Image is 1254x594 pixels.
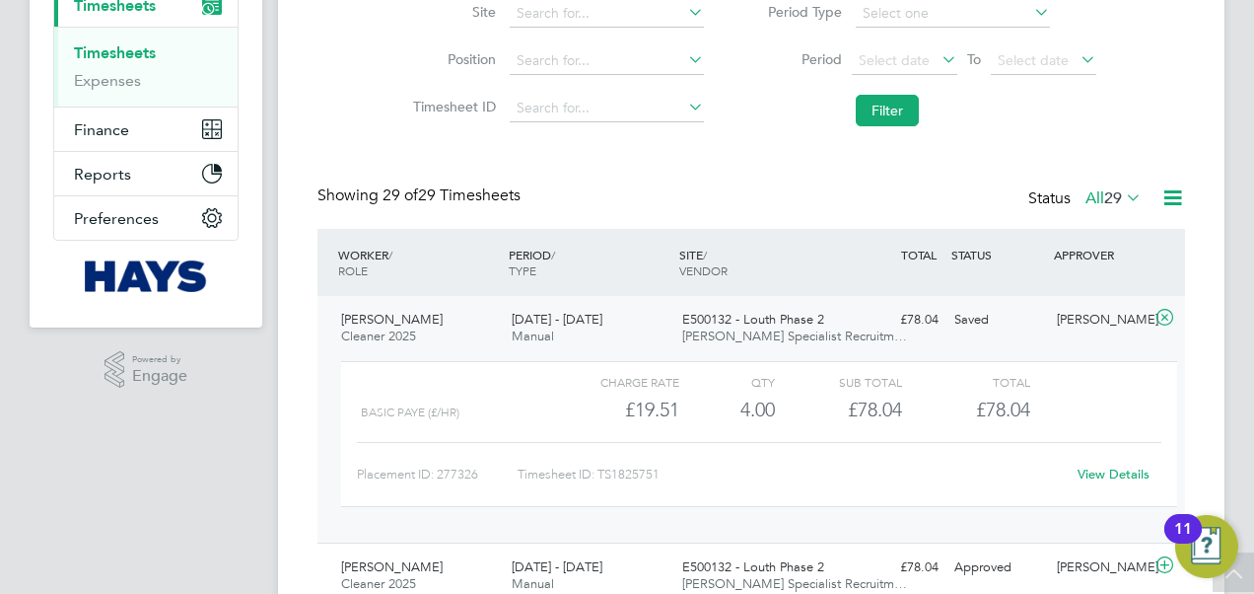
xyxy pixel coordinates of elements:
[946,552,1049,584] div: Approved
[844,552,946,584] div: £78.04
[407,98,496,115] label: Timesheet ID
[679,394,775,426] div: 4.00
[512,311,602,328] span: [DATE] - [DATE]
[54,27,238,107] div: Timesheets
[518,459,1065,490] div: Timesheet ID: TS1825751
[132,368,187,385] span: Engage
[552,394,679,426] div: £19.51
[1175,515,1238,578] button: Open Resource Center, 11 new notifications
[1049,237,1151,272] div: APPROVER
[85,260,208,292] img: hays-logo-retina.png
[383,186,521,205] span: 29 Timesheets
[703,247,707,262] span: /
[1104,188,1122,208] span: 29
[1049,304,1151,336] div: [PERSON_NAME]
[54,152,238,195] button: Reports
[859,51,930,69] span: Select date
[512,328,554,344] span: Manual
[961,46,987,72] span: To
[1049,552,1151,584] div: [PERSON_NAME]
[509,262,536,278] span: TYPE
[317,186,524,206] div: Showing
[104,351,188,389] a: Powered byEngage
[753,3,842,21] label: Period Type
[53,260,239,292] a: Go to home page
[333,237,504,288] div: WORKER
[510,47,704,75] input: Search for...
[74,165,131,184] span: Reports
[388,247,392,262] span: /
[74,71,141,90] a: Expenses
[976,398,1030,421] span: £78.04
[682,328,907,344] span: [PERSON_NAME] Specialist Recruitm…
[552,370,679,394] div: Charge rate
[682,558,824,575] span: E500132 - Louth Phase 2
[341,575,416,592] span: Cleaner 2025
[682,575,907,592] span: [PERSON_NAME] Specialist Recruitm…
[844,304,946,336] div: £78.04
[341,328,416,344] span: Cleaner 2025
[54,108,238,151] button: Finance
[679,370,775,394] div: QTY
[504,237,674,288] div: PERIOD
[946,237,1049,272] div: STATUS
[1085,188,1142,208] label: All
[674,237,845,288] div: SITE
[407,50,496,68] label: Position
[74,120,129,139] span: Finance
[775,370,902,394] div: Sub Total
[361,406,459,419] span: Basic PAYE (£/HR)
[74,209,159,228] span: Preferences
[775,394,902,426] div: £78.04
[357,459,518,490] div: Placement ID: 277326
[512,575,554,592] span: Manual
[1078,466,1149,483] a: View Details
[74,43,156,62] a: Timesheets
[998,51,1069,69] span: Select date
[341,311,443,328] span: [PERSON_NAME]
[383,186,418,205] span: 29 of
[753,50,842,68] label: Period
[682,311,824,328] span: E500132 - Louth Phase 2
[54,196,238,240] button: Preferences
[338,262,368,278] span: ROLE
[341,558,443,575] span: [PERSON_NAME]
[551,247,555,262] span: /
[1174,529,1192,555] div: 11
[902,370,1029,394] div: Total
[1028,186,1146,213] div: Status
[407,3,496,21] label: Site
[512,558,602,575] span: [DATE] - [DATE]
[132,351,187,368] span: Powered by
[901,247,937,262] span: TOTAL
[856,95,919,126] button: Filter
[679,262,728,278] span: VENDOR
[510,95,704,122] input: Search for...
[946,304,1049,336] div: Saved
